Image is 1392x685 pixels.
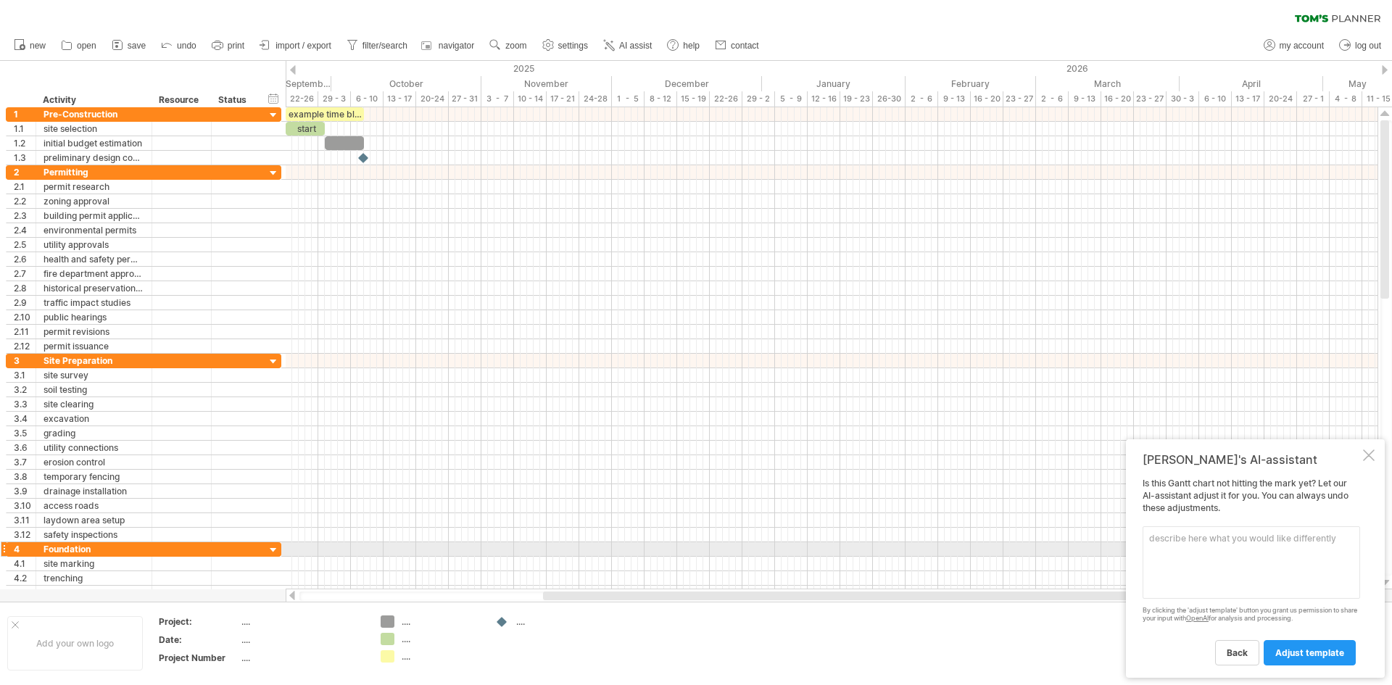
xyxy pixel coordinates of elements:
a: adjust template [1264,640,1356,665]
div: October 2025 [331,76,481,91]
div: traffic impact studies [43,296,144,310]
div: 20-24 [416,91,449,107]
div: 2 - 6 [1036,91,1069,107]
span: import / export [275,41,331,51]
div: 1.3 [14,151,36,165]
div: 3.5 [14,426,36,440]
div: start [286,122,325,136]
a: my account [1260,36,1328,55]
span: adjust template [1275,647,1344,658]
div: 6 - 10 [1199,91,1232,107]
div: 1 [14,107,36,121]
a: zoom [486,36,531,55]
a: navigator [419,36,478,55]
div: environmental permits [43,223,144,237]
div: 4 [14,542,36,556]
div: 29 - 3 [318,91,351,107]
div: 2.8 [14,281,36,295]
div: safety inspections [43,528,144,541]
div: 2.10 [14,310,36,324]
div: 26-30 [873,91,906,107]
div: 13 - 17 [384,91,416,107]
div: Resource [159,93,203,107]
span: new [30,41,46,51]
div: Date: [159,634,239,646]
div: February 2026 [906,76,1036,91]
div: 27 - 1 [1297,91,1330,107]
a: back [1215,640,1259,665]
span: print [228,41,244,51]
div: November 2025 [481,76,612,91]
div: example time blocks: [286,107,364,121]
a: print [208,36,249,55]
div: 30 - 3 [1167,91,1199,107]
div: 2.5 [14,238,36,252]
a: contact [711,36,763,55]
span: navigator [439,41,474,51]
div: .... [241,634,363,646]
div: permit issuance [43,339,144,353]
div: 3 [14,354,36,368]
div: 27 - 31 [449,91,481,107]
a: filter/search [343,36,412,55]
div: 3.4 [14,412,36,425]
div: 3.1 [14,368,36,382]
span: settings [558,41,588,51]
div: zoning approval [43,194,144,208]
a: settings [539,36,592,55]
div: health and safety permits [43,252,144,266]
div: site clearing [43,397,144,411]
div: excavation [43,412,144,425]
div: 3 - 7 [481,91,514,107]
div: 6 - 10 [351,91,384,107]
div: site marking [43,557,144,570]
div: trenching [43,571,144,585]
div: 20-24 [1264,91,1297,107]
a: new [10,36,50,55]
div: 9 - 13 [1069,91,1101,107]
div: permit research [43,180,144,194]
div: .... [516,615,595,628]
div: drainage installation [43,484,144,498]
div: 4.3 [14,586,36,599]
div: 3.9 [14,484,36,498]
div: 15 - 19 [677,91,710,107]
div: 23 - 27 [1134,91,1167,107]
div: utility approvals [43,238,144,252]
div: 16 - 20 [1101,91,1134,107]
span: back [1227,647,1248,658]
div: .... [241,615,363,628]
div: 3.6 [14,441,36,454]
div: 4.2 [14,571,36,585]
span: open [77,41,96,51]
div: Project: [159,615,239,628]
div: temporary fencing [43,470,144,483]
div: 2.6 [14,252,36,266]
span: AI assist [619,41,652,51]
div: 1 - 5 [612,91,645,107]
div: 19 - 23 [840,91,873,107]
span: help [683,41,700,51]
div: Foundation [43,542,144,556]
div: Activity [43,93,144,107]
div: 1.2 [14,136,36,150]
div: historical preservation approval [43,281,144,295]
div: grading [43,426,144,440]
div: 3.8 [14,470,36,483]
span: filter/search [362,41,407,51]
div: preliminary design concepts [43,151,144,165]
div: erosion control [43,455,144,469]
div: .... [241,652,363,664]
div: 8 - 12 [645,91,677,107]
span: my account [1280,41,1324,51]
div: [PERSON_NAME]'s AI-assistant [1143,452,1360,467]
div: site survey [43,368,144,382]
div: 5 - 9 [775,91,808,107]
div: 2.4 [14,223,36,237]
a: undo [157,36,201,55]
a: open [57,36,101,55]
a: import / export [256,36,336,55]
div: December 2025 [612,76,762,91]
div: 12 - 16 [808,91,840,107]
div: 3.3 [14,397,36,411]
